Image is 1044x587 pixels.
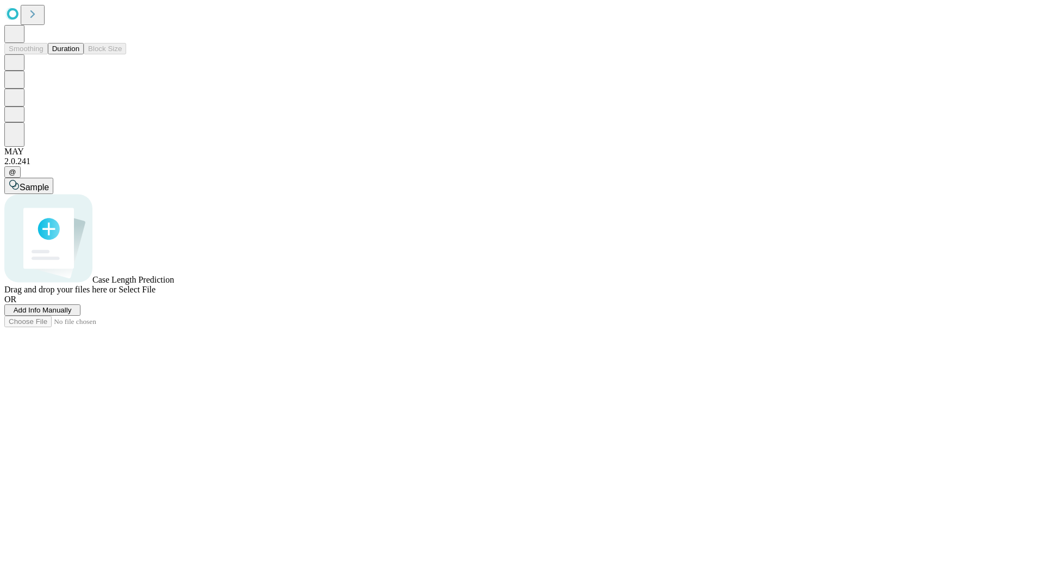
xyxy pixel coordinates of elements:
[14,306,72,314] span: Add Info Manually
[4,43,48,54] button: Smoothing
[4,157,1040,166] div: 2.0.241
[4,178,53,194] button: Sample
[4,304,80,316] button: Add Info Manually
[20,183,49,192] span: Sample
[48,43,84,54] button: Duration
[9,168,16,176] span: @
[119,285,156,294] span: Select File
[4,166,21,178] button: @
[4,295,16,304] span: OR
[92,275,174,284] span: Case Length Prediction
[4,285,116,294] span: Drag and drop your files here or
[84,43,126,54] button: Block Size
[4,147,1040,157] div: MAY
